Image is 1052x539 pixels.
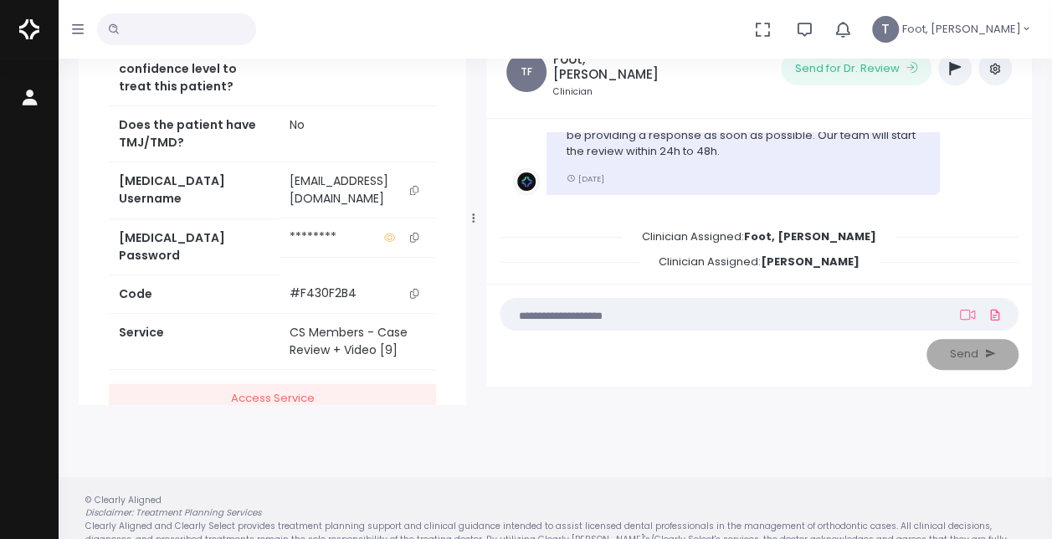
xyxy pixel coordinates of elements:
[872,16,899,43] span: T
[985,300,1005,330] a: Add Files
[553,85,661,99] small: Clinician
[290,324,426,359] div: CS Members - Case Review + Video [9]
[109,218,280,275] th: [MEDICAL_DATA] Password
[761,254,860,269] b: [PERSON_NAME]
[553,52,661,82] h5: Foot, [PERSON_NAME]
[109,275,280,313] th: Code
[109,106,280,162] th: Does the patient have TMJ/TMD?
[280,106,436,162] td: No
[902,21,1021,38] span: Foot, [PERSON_NAME]
[567,173,604,184] small: [DATE]
[109,162,280,219] th: [MEDICAL_DATA] Username
[280,15,436,106] td: 5
[622,223,896,249] span: Clinician Assigned:
[109,15,280,106] th: Without our support, what would be your confidence level to treat this patient?
[639,249,880,275] span: Clinician Assigned:
[109,314,280,370] th: Service
[79,32,466,405] div: scrollable content
[280,275,436,313] td: #F430F2B4
[744,228,876,244] b: Foot, [PERSON_NAME]
[85,506,261,519] em: Disclaimer: Treatment Planning Services
[781,52,931,85] button: Send for Dr. Review
[280,162,436,218] td: [EMAIL_ADDRESS][DOMAIN_NAME]
[500,132,1019,269] div: scrollable content
[109,383,436,414] a: Access Service
[957,308,978,321] a: Add Loom Video
[506,52,547,92] span: TF
[19,12,39,47] img: Logo Horizontal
